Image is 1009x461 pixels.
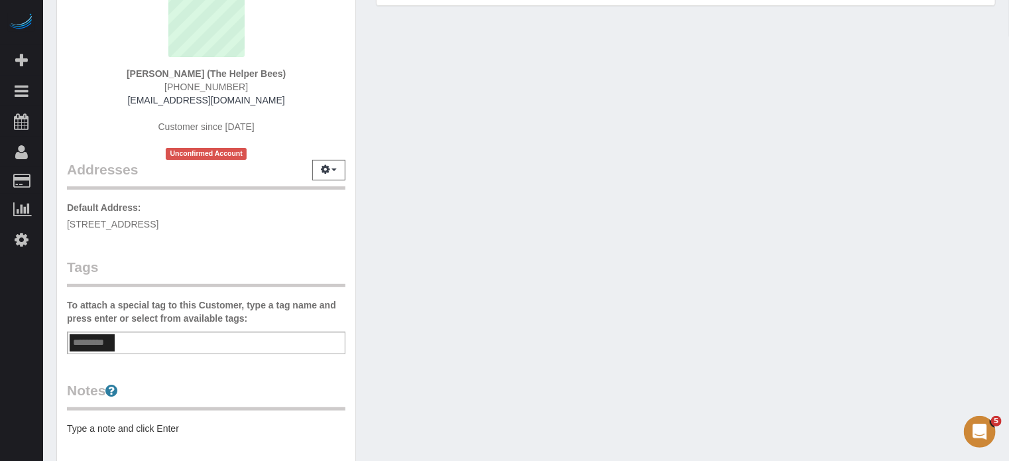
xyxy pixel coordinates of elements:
legend: Notes [67,381,345,411]
span: [PHONE_NUMBER] [164,82,248,92]
span: [STREET_ADDRESS] [67,219,158,230]
legend: Tags [67,257,345,287]
pre: Type a note and click Enter [67,422,345,435]
span: Unconfirmed Account [166,148,247,159]
span: 5 [991,416,1002,427]
label: Default Address: [67,201,141,214]
a: [EMAIL_ADDRESS][DOMAIN_NAME] [128,95,285,105]
strong: [PERSON_NAME] (The Helper Bees) [127,68,286,79]
img: Automaid Logo [8,13,34,32]
span: Customer since [DATE] [158,121,255,132]
label: To attach a special tag to this Customer, type a tag name and press enter or select from availabl... [67,298,345,325]
iframe: Intercom live chat [964,416,996,448]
